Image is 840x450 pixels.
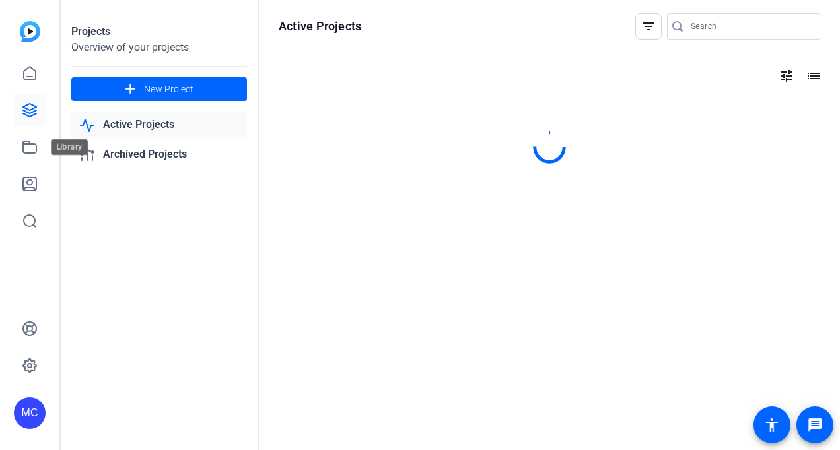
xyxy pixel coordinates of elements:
[71,24,247,40] div: Projects
[764,417,780,433] mat-icon: accessibility
[279,18,361,34] h1: Active Projects
[71,40,247,55] div: Overview of your projects
[144,82,193,96] span: New Project
[71,112,247,139] a: Active Projects
[804,68,820,84] mat-icon: list
[779,68,794,84] mat-icon: tune
[807,417,823,433] mat-icon: message
[71,77,247,101] button: New Project
[122,81,139,98] mat-icon: add
[51,139,88,155] div: Library
[641,18,656,34] mat-icon: filter_list
[71,141,247,168] a: Archived Projects
[20,21,40,42] img: blue-gradient.svg
[14,397,46,429] div: MC
[691,18,810,34] input: Search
